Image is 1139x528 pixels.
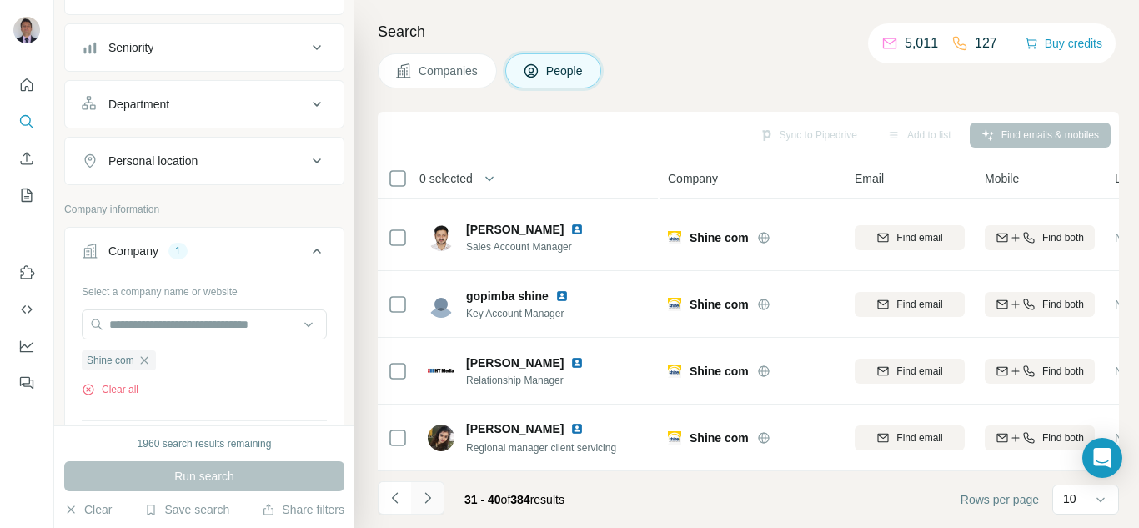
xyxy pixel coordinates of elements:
[168,244,188,259] div: 1
[87,353,134,368] span: Shine com
[466,221,564,238] span: [PERSON_NAME]
[501,493,511,506] span: of
[262,501,344,518] button: Share filters
[64,202,344,217] p: Company information
[555,289,569,303] img: LinkedIn logo
[13,368,40,398] button: Feedback
[1042,430,1084,445] span: Find both
[108,243,158,259] div: Company
[985,359,1095,384] button: Find both
[13,331,40,361] button: Dashboard
[1025,32,1102,55] button: Buy credits
[975,33,997,53] p: 127
[64,501,112,518] button: Clear
[668,298,681,311] img: Logo of Shine com
[13,143,40,173] button: Enrich CSV
[13,294,40,324] button: Use Surfe API
[13,180,40,210] button: My lists
[65,141,344,181] button: Personal location
[668,431,681,445] img: Logo of Shine com
[108,96,169,113] div: Department
[690,430,749,446] span: Shine com
[668,231,681,244] img: Logo of Shine com
[65,231,344,278] button: Company1
[985,170,1019,187] span: Mobile
[961,491,1039,508] span: Rows per page
[419,170,473,187] span: 0 selected
[65,28,344,68] button: Seniority
[546,63,585,79] span: People
[1042,230,1084,245] span: Find both
[65,84,344,124] button: Department
[855,170,884,187] span: Email
[464,493,564,506] span: results
[411,481,444,515] button: Navigate to next page
[466,306,589,321] span: Key Account Manager
[985,292,1095,317] button: Find both
[668,365,681,378] img: Logo of Shine com
[466,239,604,254] span: Sales Account Manager
[1115,170,1139,187] span: Lists
[82,382,138,397] button: Clear all
[464,493,501,506] span: 31 - 40
[855,359,965,384] button: Find email
[855,425,965,450] button: Find email
[13,107,40,137] button: Search
[855,292,965,317] button: Find email
[905,33,938,53] p: 5,011
[13,258,40,288] button: Use Surfe on LinkedIn
[985,225,1095,250] button: Find both
[466,442,616,454] span: Regional manager client servicing
[144,501,229,518] button: Save search
[570,422,584,435] img: LinkedIn logo
[855,225,965,250] button: Find email
[510,493,529,506] span: 384
[419,63,479,79] span: Companies
[428,425,454,451] img: Avatar
[896,430,942,445] span: Find email
[896,230,942,245] span: Find email
[13,17,40,43] img: Avatar
[428,224,454,251] img: Avatar
[108,153,198,169] div: Personal location
[690,296,749,313] span: Shine com
[985,425,1095,450] button: Find both
[82,278,327,299] div: Select a company name or website
[378,481,411,515] button: Navigate to previous page
[428,291,454,318] img: Avatar
[570,223,584,236] img: LinkedIn logo
[896,364,942,379] span: Find email
[896,297,942,312] span: Find email
[13,70,40,100] button: Quick start
[1082,438,1122,478] div: Open Intercom Messenger
[378,20,1119,43] h4: Search
[668,170,718,187] span: Company
[690,229,749,246] span: Shine com
[1042,364,1084,379] span: Find both
[570,356,584,370] img: LinkedIn logo
[466,420,564,437] span: [PERSON_NAME]
[466,288,549,304] span: gopimba shine
[108,39,153,56] div: Seniority
[1042,297,1084,312] span: Find both
[690,363,749,380] span: Shine com
[466,373,604,388] span: Relationship Manager
[138,436,272,451] div: 1960 search results remaining
[428,358,454,385] img: Avatar
[466,355,564,371] span: [PERSON_NAME]
[1063,490,1076,507] p: 10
